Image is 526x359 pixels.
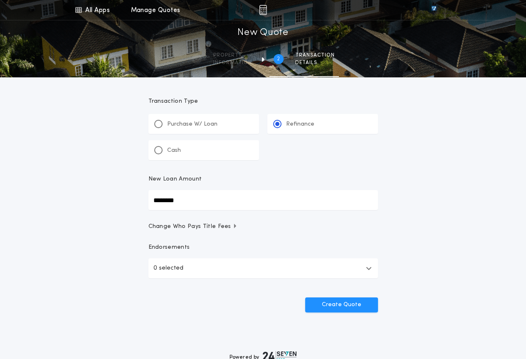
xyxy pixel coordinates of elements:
img: img [259,5,267,15]
span: information [213,59,252,66]
h2: 2 [277,56,280,62]
span: Transaction [295,52,335,59]
p: Transaction Type [148,97,378,106]
p: 0 selected [153,263,183,273]
p: New Loan Amount [148,175,202,183]
p: Endorsements [148,243,378,252]
input: New Loan Amount [148,190,378,210]
button: Create Quote [305,297,378,312]
span: Property [213,52,252,59]
span: details [295,59,335,66]
h1: New Quote [237,26,288,40]
p: Cash [167,146,181,155]
p: Purchase W/ Loan [167,120,217,129]
p: Refinance [286,120,314,129]
span: Change Who Pays Title Fees [148,223,238,231]
button: Change Who Pays Title Fees [148,223,378,231]
img: vs-icon [416,6,451,14]
button: 0 selected [148,258,378,278]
